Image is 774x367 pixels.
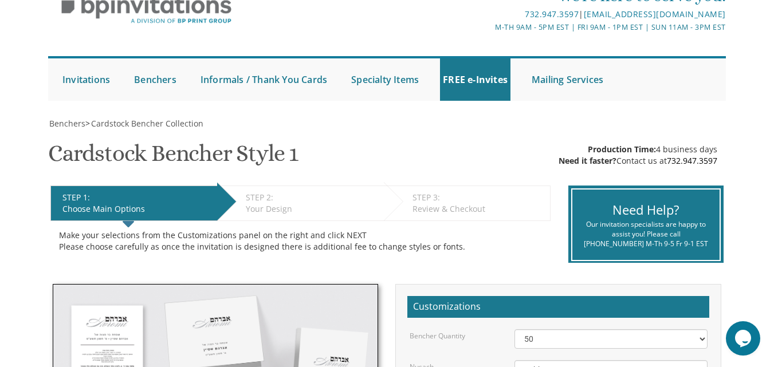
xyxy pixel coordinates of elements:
a: 732.947.3597 [525,9,579,19]
iframe: chat widget [726,321,763,356]
a: FREE e-Invites [440,58,510,101]
a: Benchers [131,58,179,101]
span: Need it faster? [559,155,616,166]
span: Cardstock Bencher Collection [91,118,203,129]
a: 732.947.3597 [667,155,717,166]
div: 4 business days Contact us at [559,144,717,167]
div: Our invitation specialists are happy to assist you! Please call [PHONE_NUMBER] M-Th 9-5 Fr 9-1 EST [581,219,711,248]
div: M-Th 9am - 5pm EST | Fri 9am - 1pm EST | Sun 11am - 3pm EST [274,21,726,33]
span: Benchers [49,118,85,129]
div: STEP 2: [246,192,378,203]
div: Make your selections from the Customizations panel on the right and click NEXT Please choose care... [59,230,542,252]
label: Bencher Quantity [410,331,465,341]
a: Cardstock Bencher Collection [90,118,203,129]
div: STEP 1: [62,192,211,203]
a: [EMAIL_ADDRESS][DOMAIN_NAME] [584,9,726,19]
span: Production Time: [588,144,656,155]
a: Informals / Thank You Cards [198,58,330,101]
div: STEP 3: [412,192,544,203]
a: Benchers [48,118,85,129]
div: Review & Checkout [412,203,544,215]
h1: Cardstock Bencher Style 1 [48,141,298,175]
a: Specialty Items [348,58,422,101]
div: | [274,7,726,21]
a: Invitations [60,58,113,101]
div: Your Design [246,203,378,215]
span: > [85,118,203,129]
div: Need Help? [581,201,711,219]
a: Mailing Services [529,58,606,101]
h2: Customizations [407,296,709,318]
div: Choose Main Options [62,203,211,215]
